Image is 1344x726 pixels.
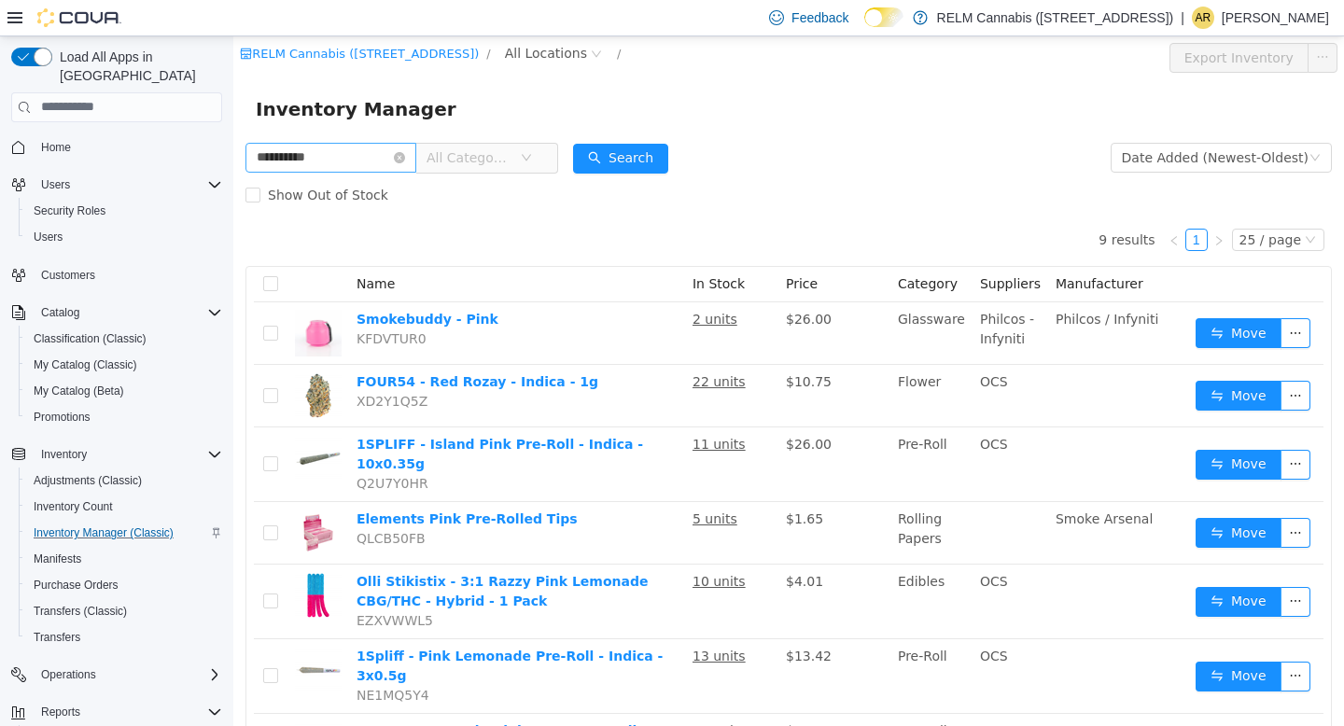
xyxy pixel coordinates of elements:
span: My Catalog (Classic) [26,354,222,376]
button: Transfers (Classic) [19,598,230,624]
a: Classification (Classic) [26,328,154,350]
li: 9 results [865,192,921,215]
button: icon: ellipsis [1047,282,1077,312]
u: 11 units [459,400,512,415]
a: Transfers (Classic) [26,600,134,622]
td: Pre-Roll [657,603,739,677]
a: FOUR54 - Red Rozay - Indica - 1g [123,338,365,353]
span: Dark Mode [864,27,865,28]
span: Users [34,174,222,196]
p: RELM Cannabis ([STREET_ADDRESS]) [937,7,1174,29]
button: Classification (Classic) [19,326,230,352]
span: Purchase Orders [26,574,222,596]
span: QLCB50FB [123,495,192,510]
span: Inventory Manager [22,58,234,88]
i: icon: left [935,199,946,210]
span: Catalog [34,301,222,324]
button: Operations [34,663,104,686]
span: All Locations [272,7,354,27]
span: Inventory Manager (Classic) [34,525,174,540]
span: $1.65 [553,475,590,490]
span: Promotions [34,410,91,425]
button: My Catalog (Beta) [19,378,230,404]
span: Manifests [26,548,222,570]
span: In Stock [459,240,511,255]
span: Users [41,177,70,192]
button: icon: ellipsis [1047,344,1077,374]
button: Users [34,174,77,196]
span: Inventory Count [26,496,222,518]
span: Feedback [791,8,848,27]
span: OCS [747,538,775,552]
button: icon: ellipsis [1047,625,1077,655]
span: Reports [41,705,80,719]
button: icon: swapMove [962,625,1048,655]
span: $10.75 [553,338,598,353]
i: icon: down [1076,116,1087,129]
span: Users [26,226,222,248]
a: My Catalog (Beta) [26,380,132,402]
p: [PERSON_NAME] [1222,7,1329,29]
span: Operations [41,667,96,682]
span: NE1MQ5Y4 [123,651,196,666]
a: icon: shopRELM Cannabis ([STREET_ADDRESS]) [7,10,245,24]
span: Adjustments (Classic) [26,469,222,492]
span: Security Roles [34,203,105,218]
span: Show Out of Stock [27,151,162,166]
button: icon: ellipsis [1047,482,1077,511]
a: 1SPLIFF - Island Pink Pre-Roll - Indica - 10x0.35g [123,400,410,435]
span: $15.71 [553,687,598,702]
a: My Catalog (Classic) [26,354,145,376]
span: Classification (Classic) [26,328,222,350]
span: Philcos - Infyniti [747,275,801,310]
span: XD2Y1Q5Z [123,357,194,372]
button: icon: swapMove [962,282,1048,312]
u: 2 units [459,275,504,290]
button: Operations [4,662,230,688]
a: Users [26,226,70,248]
a: Common Ground - Pink Rozay Pre-Roll - Hybrid - 5x0.5g [123,687,413,721]
button: icon: ellipsis [1074,7,1104,36]
button: Catalog [4,300,230,326]
span: Category [665,240,724,255]
td: Pre-Roll [657,391,739,466]
span: Purchase Orders [34,578,119,593]
a: Transfers [26,626,88,649]
span: Price [553,240,584,255]
button: My Catalog (Classic) [19,352,230,378]
span: Classification (Classic) [34,331,147,346]
span: Home [34,135,222,159]
button: Adjustments (Classic) [19,468,230,494]
a: Promotions [26,406,98,428]
button: Inventory [4,441,230,468]
button: icon: searchSearch [340,107,435,137]
button: Transfers [19,624,230,650]
span: Q2U7Y0HR [123,440,195,454]
img: 1SPLIFF - Island Pink Pre-Roll - Indica - 10x0.35g hero shot [62,398,108,445]
i: icon: shop [7,11,19,23]
button: Promotions [19,404,230,430]
span: Inventory Count [34,499,113,514]
div: Alysha Robinson [1192,7,1214,29]
button: icon: swapMove [962,344,1048,374]
span: OCS [747,400,775,415]
img: FOUR54 - Red Rozay - Indica - 1g hero shot [62,336,108,383]
a: Smokebuddy - Pink [123,275,265,290]
a: 1Spliff - Pink Lemonade Pre-Roll - Indica - 3x0.5g [123,612,429,647]
span: KFDVTUR0 [123,295,193,310]
button: Home [4,133,230,161]
span: Transfers (Classic) [34,604,127,619]
span: Inventory [41,447,87,462]
p: | [1181,7,1184,29]
span: Promotions [26,406,222,428]
button: Catalog [34,301,87,324]
span: All Categories [193,112,278,131]
a: Elements Pink Pre-Rolled Tips [123,475,344,490]
span: My Catalog (Classic) [34,357,137,372]
a: Inventory Manager (Classic) [26,522,181,544]
img: Olli Stikistix - 3:1 Razzy Pink Lemonade CBG/THC - Hybrid - 1 Pack hero shot [62,536,108,582]
button: Inventory [34,443,94,466]
div: 25 / page [1006,193,1068,214]
button: Inventory Manager (Classic) [19,520,230,546]
input: Dark Mode [864,7,903,27]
